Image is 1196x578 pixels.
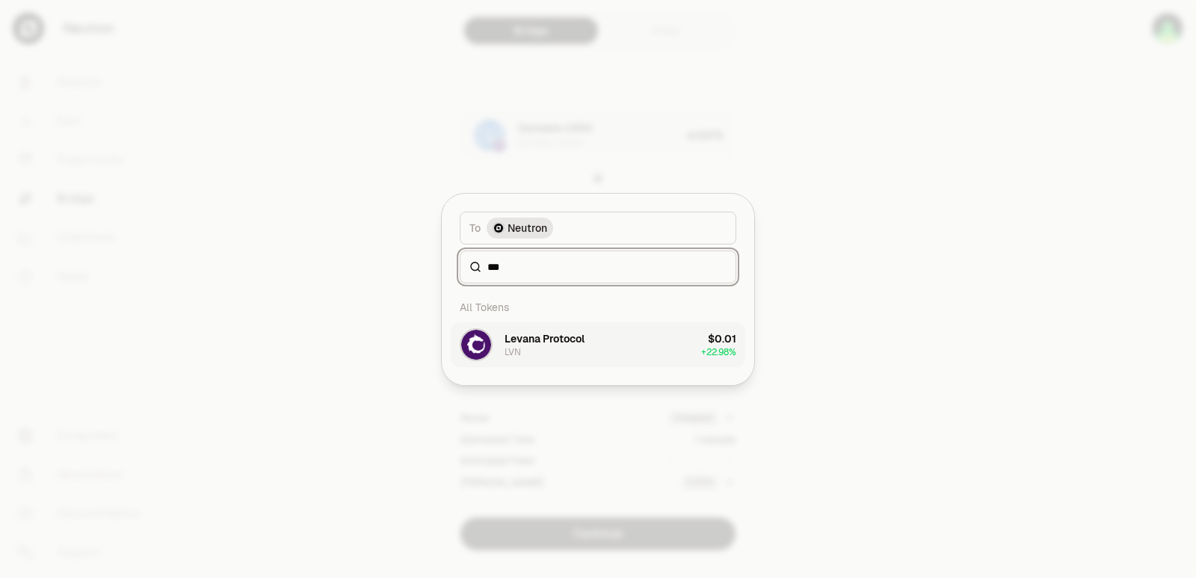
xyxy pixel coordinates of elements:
div: All Tokens [451,292,745,322]
button: ToNeutron LogoNeutron [460,212,736,245]
button: LVN LogoLevana ProtocolLVN$0.01+22.98% [451,322,745,367]
span: Neutron [508,221,547,236]
span: To [469,221,481,236]
div: Levana Protocol [505,331,585,346]
img: Neutron Logo [493,222,505,234]
div: LVN [505,346,521,358]
div: $0.01 [708,331,736,346]
img: LVN Logo [461,330,491,360]
span: + 22.98% [701,346,736,358]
